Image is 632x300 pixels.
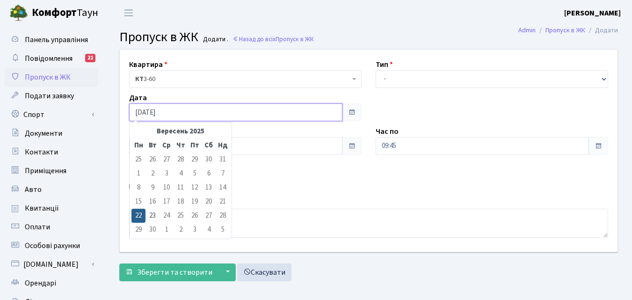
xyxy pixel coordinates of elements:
label: Час по [376,126,399,137]
label: Тип [376,59,393,70]
span: Таун [32,5,98,21]
td: 2 [174,223,188,237]
th: Вересень 2025 [145,124,216,139]
button: Зберегти та створити [119,263,218,281]
td: 29 [131,223,145,237]
a: Особові рахунки [5,236,98,255]
nav: breadcrumb [504,21,632,40]
span: Пропуск в ЖК [276,35,314,44]
td: 14 [216,181,230,195]
span: Подати заявку [25,91,74,101]
span: Орендарі [25,278,56,288]
span: Панель управління [25,35,88,45]
a: [PERSON_NAME] [564,7,621,19]
td: 31 [216,153,230,167]
span: Приміщення [25,166,66,176]
a: Квитанції [5,199,98,218]
div: 21 [85,54,95,62]
span: Особові рахунки [25,241,80,251]
th: Нд [216,139,230,153]
td: 12 [188,181,202,195]
td: 25 [131,153,145,167]
th: Вт [145,139,160,153]
td: 28 [216,209,230,223]
a: Документи [5,124,98,143]
small: Додати . [201,36,228,44]
td: 13 [202,181,216,195]
td: 3 [160,167,174,181]
a: Орендарі [5,274,98,293]
button: Переключити навігацію [117,5,140,21]
td: 26 [188,209,202,223]
td: 10 [160,181,174,195]
th: Пн [131,139,145,153]
td: 3 [188,223,202,237]
td: 24 [160,209,174,223]
th: Чт [174,139,188,153]
td: 30 [145,223,160,237]
label: Дата [129,92,147,103]
label: Квартира [129,59,167,70]
td: 28 [174,153,188,167]
td: 6 [202,167,216,181]
td: 17 [160,195,174,209]
td: 26 [145,153,160,167]
a: [DOMAIN_NAME] [5,255,98,274]
b: [PERSON_NAME] [564,8,621,18]
a: Admin [518,25,536,35]
a: Скасувати [237,263,291,281]
th: Ср [160,139,174,153]
span: Авто [25,184,42,195]
span: Квитанції [25,203,59,213]
a: Пропуск в ЖК [545,25,585,35]
td: 30 [202,153,216,167]
td: 5 [216,223,230,237]
td: 7 [216,167,230,181]
a: Пропуск в ЖК [5,68,98,87]
b: Комфорт [32,5,77,20]
b: КТ [135,74,144,84]
span: Пропуск в ЖК [119,28,198,46]
a: Назад до всіхПропуск в ЖК [232,35,314,44]
td: 11 [174,181,188,195]
span: Контакти [25,147,58,157]
a: Контакти [5,143,98,161]
td: 22 [131,209,145,223]
a: Оплати [5,218,98,236]
span: Зберегти та створити [137,267,212,278]
td: 25 [174,209,188,223]
td: 16 [145,195,160,209]
a: Авто [5,180,98,199]
span: Пропуск в ЖК [25,72,71,82]
a: Спорт [5,105,98,124]
td: 27 [160,153,174,167]
span: Документи [25,128,62,139]
td: 18 [174,195,188,209]
th: Пт [188,139,202,153]
td: 29 [188,153,202,167]
a: Приміщення [5,161,98,180]
li: Додати [585,25,618,36]
a: Повідомлення21 [5,49,98,68]
td: 20 [202,195,216,209]
td: 19 [188,195,202,209]
td: 27 [202,209,216,223]
th: Сб [202,139,216,153]
a: Панель управління [5,30,98,49]
td: 1 [160,223,174,237]
span: Повідомлення [25,53,73,64]
td: 4 [174,167,188,181]
td: 21 [216,195,230,209]
td: 2 [145,167,160,181]
span: <b>КТ</b>&nbsp;&nbsp;&nbsp;&nbsp;3-60 [129,70,362,88]
td: 23 [145,209,160,223]
td: 4 [202,223,216,237]
td: 1 [131,167,145,181]
td: 5 [188,167,202,181]
span: Оплати [25,222,50,232]
td: 15 [131,195,145,209]
img: logo.png [9,4,28,22]
a: Подати заявку [5,87,98,105]
td: 9 [145,181,160,195]
span: <b>КТ</b>&nbsp;&nbsp;&nbsp;&nbsp;3-60 [135,74,350,84]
